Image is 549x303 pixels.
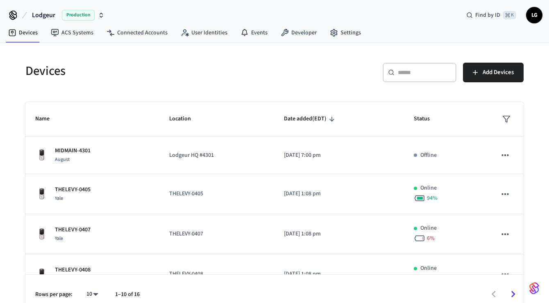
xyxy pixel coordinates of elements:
a: Events [234,25,274,40]
p: Online [420,184,437,192]
p: Online [420,264,437,273]
a: Developer [274,25,323,40]
img: Yale Assure Touchscreen Wifi Smart Lock, Satin Nickel, Front [35,228,48,241]
img: Yale Assure Touchscreen Wifi Smart Lock, Satin Nickel, Front [35,149,48,162]
span: ⌘ K [503,11,516,19]
button: LG [526,7,542,23]
button: Add Devices [463,63,524,82]
p: MIDMAIN-4301 [55,147,91,155]
span: Date added(EDT) [284,113,337,125]
span: Lodgeur [32,10,55,20]
span: Add Devices [483,67,514,78]
p: THELEVY-0408 [55,266,91,274]
p: THELEVY-0405 [169,190,264,198]
a: User Identities [174,25,234,40]
p: [DATE] 1:08 pm [284,190,395,198]
img: Yale Assure Touchscreen Wifi Smart Lock, Satin Nickel, Front [35,268,48,281]
p: THELEVY-0405 [55,185,91,194]
a: Devices [2,25,44,40]
span: Yale [55,235,63,242]
span: Find by ID [475,11,500,19]
p: THELEVY-0408 [169,270,264,278]
a: ACS Systems [44,25,100,40]
span: LG [527,8,542,23]
img: SeamLogoGradient.69752ec5.svg [529,282,539,295]
span: Yale [55,195,63,202]
span: Location [169,113,202,125]
span: Status [414,113,440,125]
div: 10 [82,288,102,300]
div: Find by ID⌘ K [460,8,523,23]
p: Offline [420,151,437,160]
p: Online [420,224,437,233]
p: Lodgeur HQ #4301 [169,151,264,160]
p: [DATE] 7:00 pm [284,151,395,160]
p: THELEVY-0407 [169,230,264,238]
span: 94 % [427,194,438,202]
p: Rows per page: [35,290,73,299]
p: [DATE] 1:08 pm [284,230,395,238]
span: August [55,156,70,163]
span: Name [35,113,60,125]
span: 6 % [427,234,435,242]
h5: Devices [25,63,270,79]
span: Production [62,10,95,20]
a: Connected Accounts [100,25,174,40]
a: Settings [323,25,368,40]
img: Yale Assure Touchscreen Wifi Smart Lock, Satin Nickel, Front [35,188,48,201]
p: THELEVY-0407 [55,226,91,234]
p: [DATE] 1:08 pm [284,270,395,278]
p: 1–10 of 16 [115,290,140,299]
